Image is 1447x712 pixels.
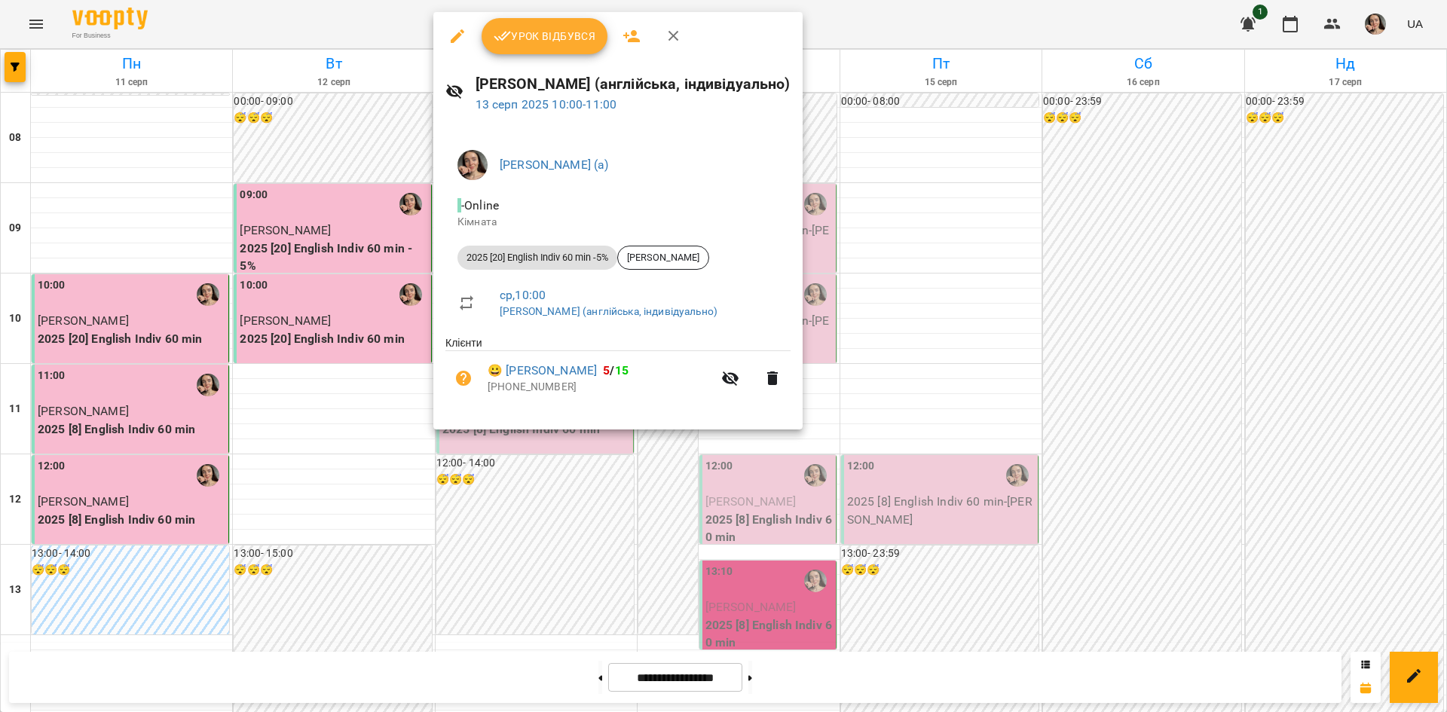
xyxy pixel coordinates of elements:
[457,150,488,180] img: aaa0aa5797c5ce11638e7aad685b53dd.jpeg
[500,288,546,302] a: ср , 10:00
[618,251,708,264] span: [PERSON_NAME]
[476,72,791,96] h6: [PERSON_NAME] (англійська, індивідуально)
[488,380,712,395] p: [PHONE_NUMBER]
[615,363,629,377] span: 15
[500,305,717,317] a: [PERSON_NAME] (англійська, індивідуально)
[457,251,617,264] span: 2025 [20] English Indiv 60 min -5%
[617,246,709,270] div: [PERSON_NAME]
[488,362,597,380] a: 😀 [PERSON_NAME]
[476,97,617,112] a: 13 серп 2025 10:00-11:00
[445,335,791,411] ul: Клієнти
[445,360,482,396] button: Візит ще не сплачено. Додати оплату?
[457,198,502,212] span: - Online
[494,27,596,45] span: Урок відбувся
[500,157,609,172] a: [PERSON_NAME] (а)
[482,18,608,54] button: Урок відбувся
[457,215,779,230] p: Кімната
[603,363,610,377] span: 5
[603,363,629,377] b: /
